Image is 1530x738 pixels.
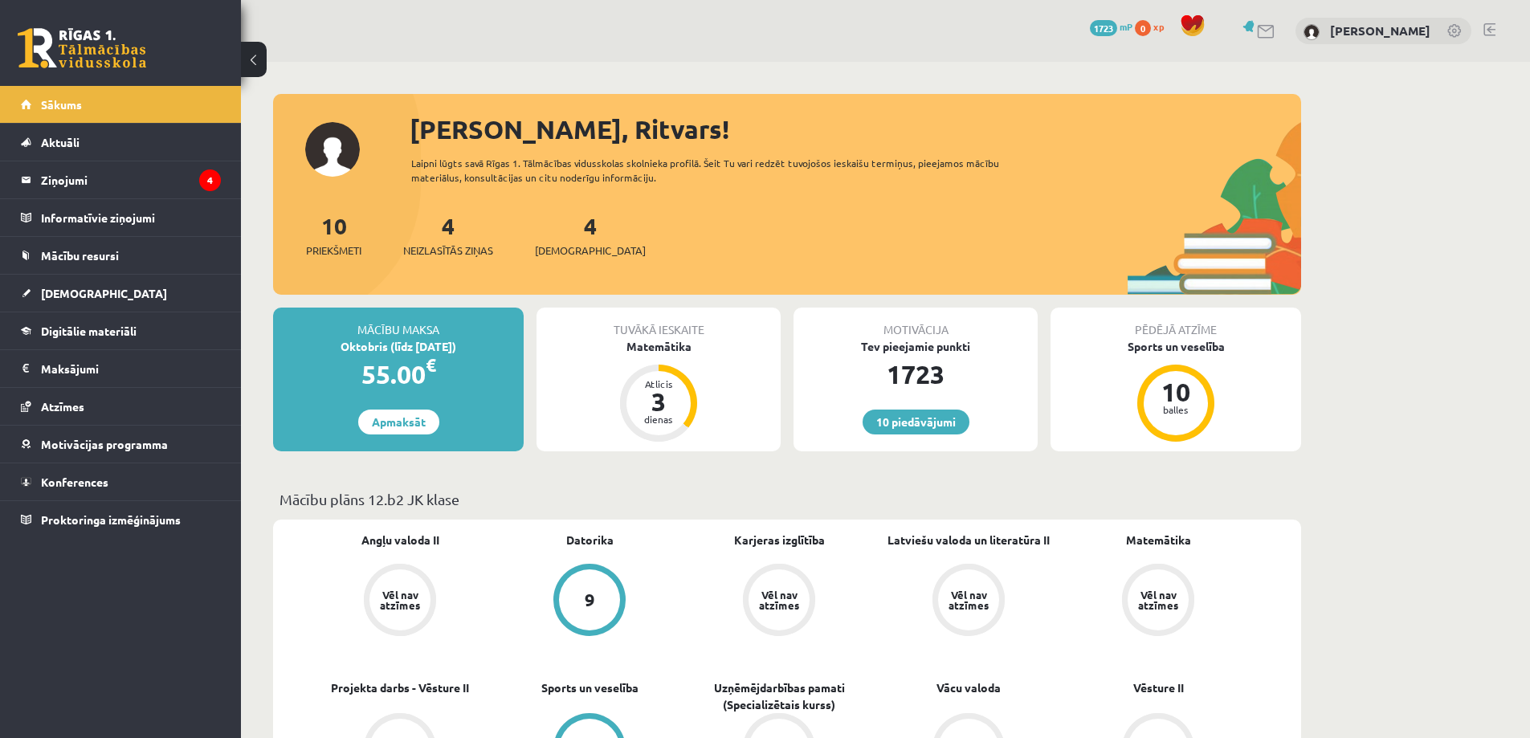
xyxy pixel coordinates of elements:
[41,512,181,527] span: Proktoringa izmēģinājums
[684,564,874,639] a: Vēl nav atzīmes
[21,388,221,425] a: Atzīmes
[1090,20,1132,33] a: 1723 mP
[1133,679,1184,696] a: Vēsture II
[585,591,595,609] div: 9
[41,399,84,414] span: Atzīmes
[41,199,221,236] legend: Informatīvie ziņojumi
[1136,589,1181,610] div: Vēl nav atzīmes
[21,86,221,123] a: Sākums
[306,243,361,259] span: Priekšmeti
[537,338,781,355] div: Matemātika
[1090,20,1117,36] span: 1723
[757,589,802,610] div: Vēl nav atzīmes
[1135,20,1151,36] span: 0
[426,353,436,377] span: €
[537,308,781,338] div: Tuvākā ieskaite
[566,532,614,548] a: Datorika
[273,308,524,338] div: Mācību maksa
[684,679,874,713] a: Uzņēmējdarbības pamati (Specializētais kurss)
[41,135,80,149] span: Aktuāli
[21,463,221,500] a: Konferences
[331,679,469,696] a: Projekta darbs - Vēsture II
[1135,20,1172,33] a: 0 xp
[21,237,221,274] a: Mācību resursi
[21,501,221,538] a: Proktoringa izmēģinājums
[41,324,137,338] span: Digitālie materiāli
[634,414,683,424] div: dienas
[403,211,493,259] a: 4Neizlasītās ziņas
[199,169,221,191] i: 4
[21,312,221,349] a: Digitālie materiāli
[21,350,221,387] a: Maksājumi
[1152,405,1200,414] div: balles
[377,589,422,610] div: Vēl nav atzīmes
[887,532,1050,548] a: Latviešu valoda un literatūra II
[1153,20,1164,33] span: xp
[936,679,1001,696] a: Vācu valoda
[41,97,82,112] span: Sākums
[535,211,646,259] a: 4[DEMOGRAPHIC_DATA]
[874,564,1063,639] a: Vēl nav atzīmes
[411,156,1028,185] div: Laipni lūgts savā Rīgas 1. Tālmācības vidusskolas skolnieka profilā. Šeit Tu vari redzēt tuvojošo...
[41,161,221,198] legend: Ziņojumi
[21,199,221,236] a: Informatīvie ziņojumi
[21,161,221,198] a: Ziņojumi4
[41,350,221,387] legend: Maksājumi
[41,248,119,263] span: Mācību resursi
[21,275,221,312] a: [DEMOGRAPHIC_DATA]
[537,338,781,444] a: Matemātika Atlicis 3 dienas
[1120,20,1132,33] span: mP
[1051,338,1301,355] div: Sports un veselība
[41,475,108,489] span: Konferences
[863,410,969,434] a: 10 piedāvājumi
[361,532,439,548] a: Angļu valoda II
[279,488,1295,510] p: Mācību plāns 12.b2 JK klase
[306,211,361,259] a: 10Priekšmeti
[734,532,825,548] a: Karjeras izglītība
[403,243,493,259] span: Neizlasītās ziņas
[946,589,991,610] div: Vēl nav atzīmes
[1126,532,1191,548] a: Matemātika
[1063,564,1253,639] a: Vēl nav atzīmes
[794,355,1038,393] div: 1723
[305,564,495,639] a: Vēl nav atzīmes
[273,355,524,393] div: 55.00
[1051,338,1301,444] a: Sports un veselība 10 balles
[21,426,221,463] a: Motivācijas programma
[41,286,167,300] span: [DEMOGRAPHIC_DATA]
[535,243,646,259] span: [DEMOGRAPHIC_DATA]
[1051,308,1301,338] div: Pēdējā atzīme
[634,379,683,389] div: Atlicis
[410,110,1301,149] div: [PERSON_NAME], Ritvars!
[273,338,524,355] div: Oktobris (līdz [DATE])
[794,308,1038,338] div: Motivācija
[41,437,168,451] span: Motivācijas programma
[1304,24,1320,40] img: Ritvars Lauva
[18,28,146,68] a: Rīgas 1. Tālmācības vidusskola
[1152,379,1200,405] div: 10
[21,124,221,161] a: Aktuāli
[495,564,684,639] a: 9
[358,410,439,434] a: Apmaksāt
[794,338,1038,355] div: Tev pieejamie punkti
[1330,22,1430,39] a: [PERSON_NAME]
[541,679,639,696] a: Sports un veselība
[634,389,683,414] div: 3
